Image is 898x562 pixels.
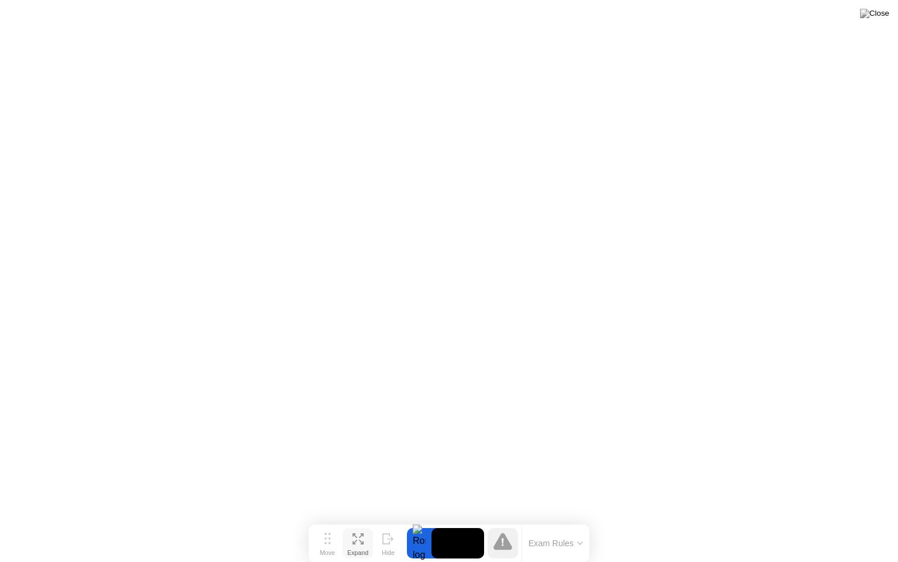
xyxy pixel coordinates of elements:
div: Expand [347,549,368,556]
img: Close [860,9,889,18]
button: Exam Rules [525,538,587,549]
button: Move [312,528,343,558]
div: Move [320,549,335,556]
div: Hide [382,549,395,556]
button: Expand [343,528,373,558]
button: Hide [373,528,403,558]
